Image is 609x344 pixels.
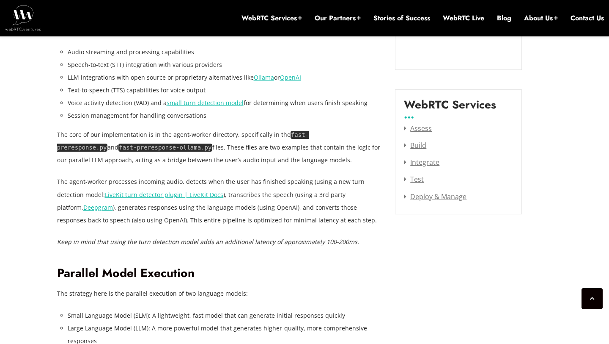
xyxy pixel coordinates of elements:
[57,131,309,152] code: fast-preresponse.py
[83,203,113,211] a: Deepgram
[118,144,212,152] code: fast-preresponse-ollama.py
[57,238,359,246] em: Keep in mind that using the turn detection model adds an additional latency of approximately 100-...
[315,14,361,23] a: Our Partners
[57,266,383,281] h2: Parallel Model Execution
[524,14,558,23] a: About Us
[57,287,383,300] p: The strategy here is the parallel execution of two language models:
[68,58,383,71] li: Speech-to-text (STT) integration with various providers
[241,14,302,23] a: WebRTC Services
[68,109,383,122] li: Session management for handling conversations
[404,192,466,201] a: Deploy & Manage
[167,99,244,107] a: small turn detection model
[105,191,223,199] a: LiveKit turn detector plugin | LiveKit Docs
[571,14,604,23] a: Contact Us
[443,14,484,23] a: WebRTC Live
[68,97,383,109] li: Voice activity detection (VAD) and a for determining when users finish speaking
[404,175,424,184] a: Test
[373,14,430,23] a: Stories of Success
[57,175,383,226] p: The agent-worker processes incoming audio, detects when the user has finished speaking (using a n...
[68,46,383,58] li: Audio streaming and processing capabilities
[57,128,383,166] p: The core of our implementation is in the agent-worker directory, specifically in the and files. T...
[68,84,383,97] li: Text-to-speech (TTS) capabilities for voice output
[280,73,301,81] a: OpenAI
[68,309,383,322] li: Small Language Model (SLM): A lightweight, fast model that can generate initial responses quickly
[404,141,426,150] a: Build
[404,158,439,167] a: Integrate
[254,73,274,81] a: Ollama
[5,5,41,31] img: WebRTC.ventures
[68,71,383,84] li: LLM integrations with open source or proprietary alternatives like or
[404,98,496,118] label: WebRTC Services
[404,124,432,133] a: Assess
[497,14,511,23] a: Blog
